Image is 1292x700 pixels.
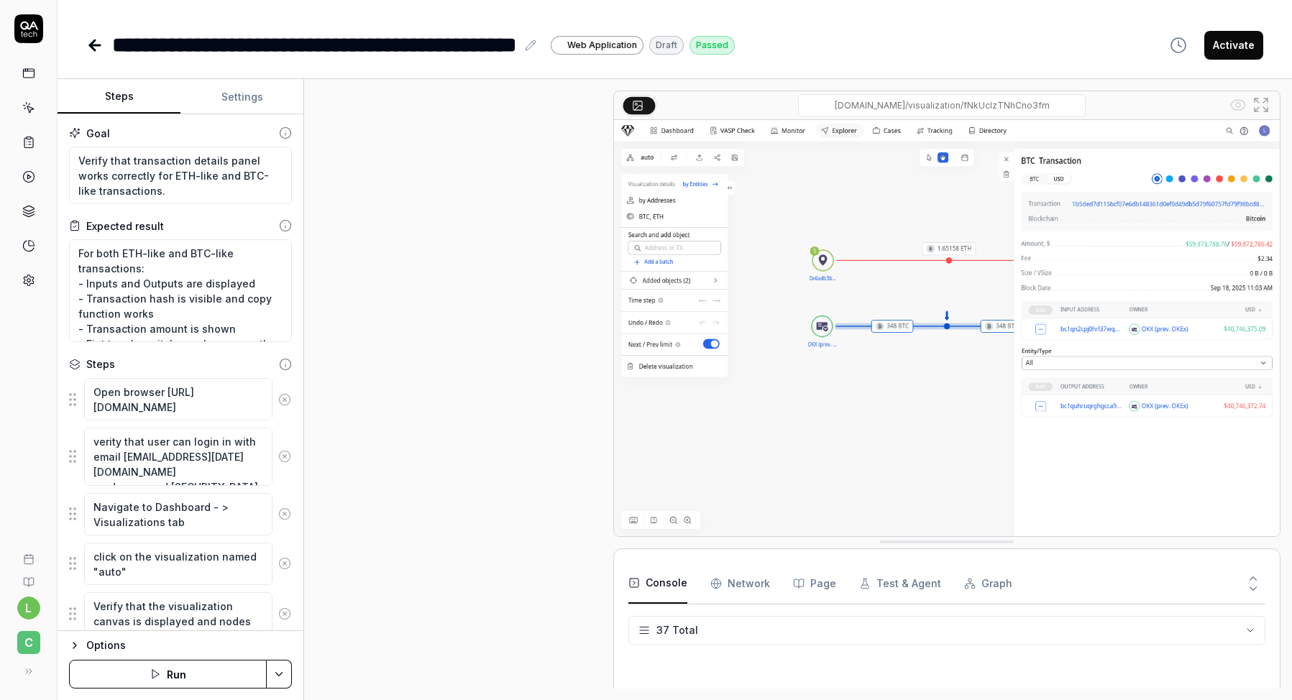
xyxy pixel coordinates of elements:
[551,35,643,55] a: Web Application
[180,80,303,114] button: Settings
[272,499,297,528] button: Remove step
[69,492,292,536] div: Suggestions
[69,660,267,689] button: Run
[1161,31,1196,60] button: View version history
[69,542,292,586] div: Suggestions
[17,631,40,654] span: C
[69,427,292,486] div: Suggestions
[17,597,40,620] button: l
[689,36,735,55] div: Passed
[272,549,297,578] button: Remove step
[69,377,292,421] div: Suggestions
[86,218,164,234] div: Expected result
[272,599,297,628] button: Remove step
[6,565,51,588] a: Documentation
[1250,93,1273,116] button: Open in full screen
[58,80,180,114] button: Steps
[628,563,687,604] button: Console
[859,563,941,604] button: Test & Agent
[567,39,637,52] span: Web Application
[6,542,51,565] a: Book a call with us
[1204,31,1263,60] button: Activate
[69,637,292,654] button: Options
[86,126,110,141] div: Goal
[6,620,51,657] button: C
[86,356,115,372] div: Steps
[1227,93,1250,116] button: Show all interative elements
[649,36,684,55] div: Draft
[793,563,836,604] button: Page
[272,385,297,414] button: Remove step
[964,563,1012,604] button: Graph
[69,591,292,635] div: Suggestions
[272,442,297,471] button: Remove step
[86,637,292,654] div: Options
[710,563,770,604] button: Network
[614,120,1280,536] img: Screenshot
